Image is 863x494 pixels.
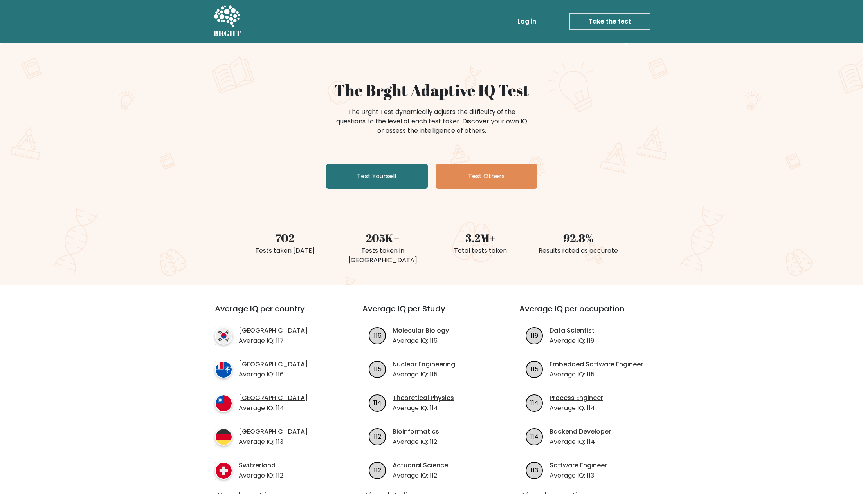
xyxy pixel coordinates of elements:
[239,370,308,379] p: Average IQ: 116
[241,230,329,246] div: 702
[550,404,603,413] p: Average IQ: 114
[241,246,329,255] div: Tests taken [DATE]
[550,393,603,403] a: Process Engineer
[339,246,427,265] div: Tests taken in [GEOGRAPHIC_DATA]
[239,326,308,335] a: [GEOGRAPHIC_DATA]
[514,14,539,29] a: Log in
[374,432,381,441] text: 112
[393,461,448,470] a: Actuarial Science
[373,398,382,407] text: 114
[530,432,539,441] text: 114
[239,437,308,447] p: Average IQ: 113
[393,404,454,413] p: Average IQ: 114
[550,461,607,470] a: Software Engineer
[239,336,308,346] p: Average IQ: 117
[215,327,232,345] img: country
[239,427,308,436] a: [GEOGRAPHIC_DATA]
[393,437,439,447] p: Average IQ: 112
[239,360,308,369] a: [GEOGRAPHIC_DATA]
[393,427,439,436] a: Bioinformatics
[362,304,501,323] h3: Average IQ per Study
[550,336,595,346] p: Average IQ: 119
[241,81,623,100] h1: The Brght Adaptive IQ Test
[393,360,455,369] a: Nuclear Engineering
[550,370,643,379] p: Average IQ: 115
[215,304,334,323] h3: Average IQ per country
[393,336,449,346] p: Average IQ: 116
[334,107,530,136] div: The Brght Test dynamically adjusts the difficulty of the questions to the level of each test take...
[436,164,537,189] a: Test Others
[239,461,283,470] a: Switzerland
[213,3,241,40] a: BRGHT
[393,370,455,379] p: Average IQ: 115
[436,230,525,246] div: 3.2M+
[534,230,623,246] div: 92.8%
[393,326,449,335] a: Molecular Biology
[213,29,241,38] h5: BRGHT
[239,404,308,413] p: Average IQ: 114
[531,364,539,373] text: 115
[215,361,232,378] img: country
[534,246,623,255] div: Results rated as accurate
[530,398,539,407] text: 114
[550,427,611,436] a: Backend Developer
[215,394,232,412] img: country
[215,428,232,446] img: country
[393,471,448,480] p: Average IQ: 112
[239,393,308,403] a: [GEOGRAPHIC_DATA]
[374,331,382,340] text: 116
[239,471,283,480] p: Average IQ: 112
[326,164,428,189] a: Test Yourself
[374,364,382,373] text: 115
[436,246,525,255] div: Total tests taken
[550,437,611,447] p: Average IQ: 114
[374,465,381,474] text: 112
[531,465,538,474] text: 113
[550,360,643,369] a: Embedded Software Engineer
[393,393,454,403] a: Theoretical Physics
[550,326,595,335] a: Data Scientist
[519,304,658,323] h3: Average IQ per occupation
[569,13,650,30] a: Take the test
[339,230,427,246] div: 205K+
[550,471,607,480] p: Average IQ: 113
[215,462,232,480] img: country
[531,331,538,340] text: 119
